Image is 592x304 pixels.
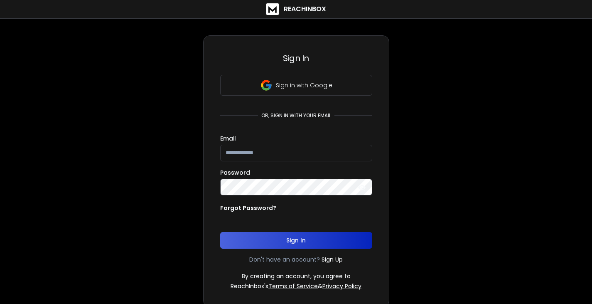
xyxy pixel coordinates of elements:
img: logo [266,3,279,15]
h3: Sign In [220,52,372,64]
p: By creating an account, you agree to [242,272,351,280]
a: Privacy Policy [322,282,361,290]
p: or, sign in with your email [258,112,334,119]
button: Sign In [220,232,372,249]
p: Sign in with Google [276,81,332,89]
p: ReachInbox's & [231,282,361,290]
h1: ReachInbox [284,4,326,14]
a: Terms of Service [268,282,318,290]
label: Password [220,170,250,175]
p: Forgot Password? [220,204,276,212]
a: Sign Up [322,255,343,264]
a: ReachInbox [266,3,326,15]
p: Don't have an account? [249,255,320,264]
label: Email [220,136,236,141]
button: Sign in with Google [220,75,372,96]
